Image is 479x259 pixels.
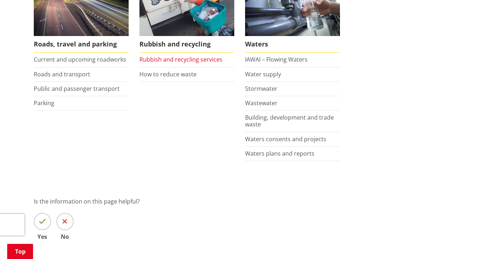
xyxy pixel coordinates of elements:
[139,36,234,53] span: Rubbish and recycling
[34,99,54,107] a: Parking
[34,197,446,206] p: Is the information on this page helpful?
[245,36,340,53] span: Waters
[34,36,129,53] span: Roads, travel and parking
[245,70,281,78] a: Water supply
[139,70,197,78] a: How to reduce waste
[34,70,90,78] a: Roads and transport
[245,113,334,128] a: Building, development and trade waste
[245,85,277,93] a: Stormwater
[34,55,126,63] a: Current and upcoming roadworks
[245,149,314,157] a: Waters plans and reports
[446,229,472,255] iframe: Messenger Launcher
[7,244,33,259] a: Top
[245,99,277,107] a: Wastewater
[34,85,120,93] a: Public and passenger transport
[56,234,74,240] span: No
[245,135,326,143] a: Waters consents and projects
[139,55,222,63] a: Rubbish and recycling services
[245,55,308,63] a: IAWAI – Flowing Waters
[34,234,51,240] span: Yes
